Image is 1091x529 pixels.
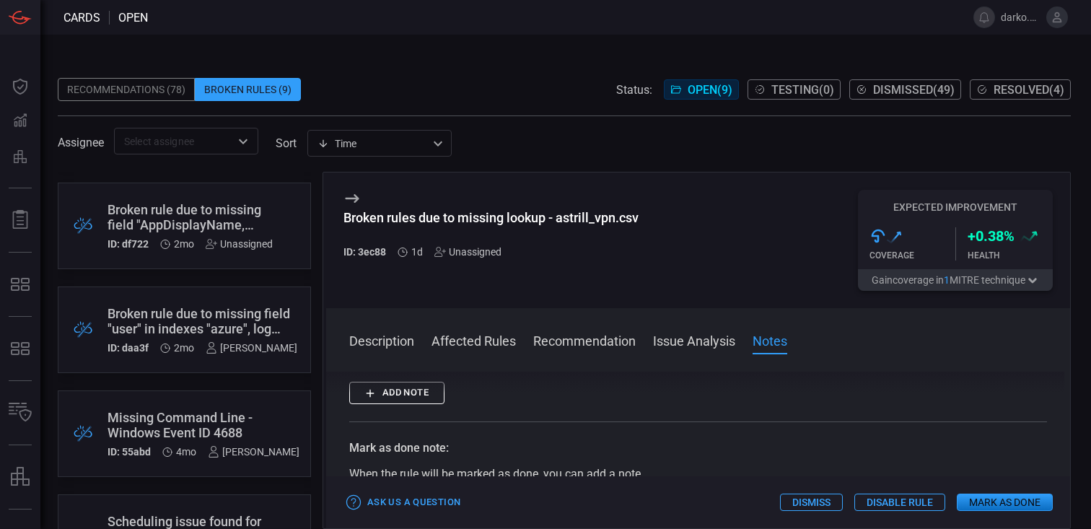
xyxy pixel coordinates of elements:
[343,491,464,514] button: Ask Us a Question
[858,201,1053,213] h5: Expected Improvement
[108,306,297,336] div: Broken rule due to missing field "user" in indexes "azure", log source types "azure:aad:audit" co...
[58,78,195,101] div: Recommendations (78)
[970,79,1071,100] button: Resolved(4)
[206,238,273,250] div: Unassigned
[849,79,961,100] button: Dismissed(49)
[3,139,38,173] button: Preventions
[533,331,636,349] button: Recommendation
[994,83,1064,97] span: Resolved ( 4 )
[753,331,787,349] button: Notes
[3,69,38,104] button: Dashboard
[118,132,230,150] input: Select assignee
[276,136,297,150] label: sort
[688,83,732,97] span: Open ( 9 )
[174,238,194,250] span: Aug 11, 2025 10:10 AM
[108,410,299,440] div: Missing Command Line - Windows Event ID 4688
[1001,12,1040,23] span: darko.blagojevic
[63,11,100,25] span: Cards
[854,494,945,511] button: Disable Rule
[968,250,1053,261] div: Health
[343,210,639,225] div: Broken rules due to missing lookup - astrill_vpn.csv
[873,83,955,97] span: Dismissed ( 49 )
[434,246,501,258] div: Unassigned
[317,136,429,151] div: Time
[108,238,149,250] h5: ID: df722
[349,440,1047,457] div: Mark as done note:
[968,227,1015,245] h3: + 0.38 %
[944,274,950,286] span: 1
[349,465,1047,483] div: When the rule will be marked as done, you can add a note.
[653,331,735,349] button: Issue Analysis
[195,78,301,101] div: Broken Rules (9)
[343,246,386,258] h5: ID: 3ec88
[664,79,739,100] button: Open(9)
[411,246,423,258] span: Oct 05, 2025 3:15 PM
[176,446,196,458] span: Jun 10, 2025 5:47 PM
[174,342,194,354] span: Aug 10, 2025 3:18 PM
[108,446,151,458] h5: ID: 55abd
[771,83,834,97] span: Testing ( 0 )
[748,79,841,100] button: Testing(0)
[233,131,253,152] button: Open
[616,83,652,97] span: Status:
[3,331,38,366] button: MITRE - Detection Posture
[858,269,1053,291] button: Gaincoverage in1MITRE technique
[118,11,148,25] span: open
[108,342,149,354] h5: ID: daa3f
[206,342,297,354] div: [PERSON_NAME]
[780,494,843,511] button: Dismiss
[3,267,38,302] button: MITRE - Exposures
[349,331,414,349] button: Description
[3,395,38,430] button: Inventory
[108,202,273,232] div: Broken rule due to missing field "AppDisplayName, ResourceId, UserPrincipalName" in indexes "azur...
[869,250,955,261] div: Coverage
[208,446,299,458] div: [PERSON_NAME]
[431,331,516,349] button: Affected Rules
[3,104,38,139] button: Detections
[957,494,1053,511] button: Mark as Done
[58,136,104,149] span: Assignee
[3,203,38,237] button: Reports
[3,460,38,494] button: assets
